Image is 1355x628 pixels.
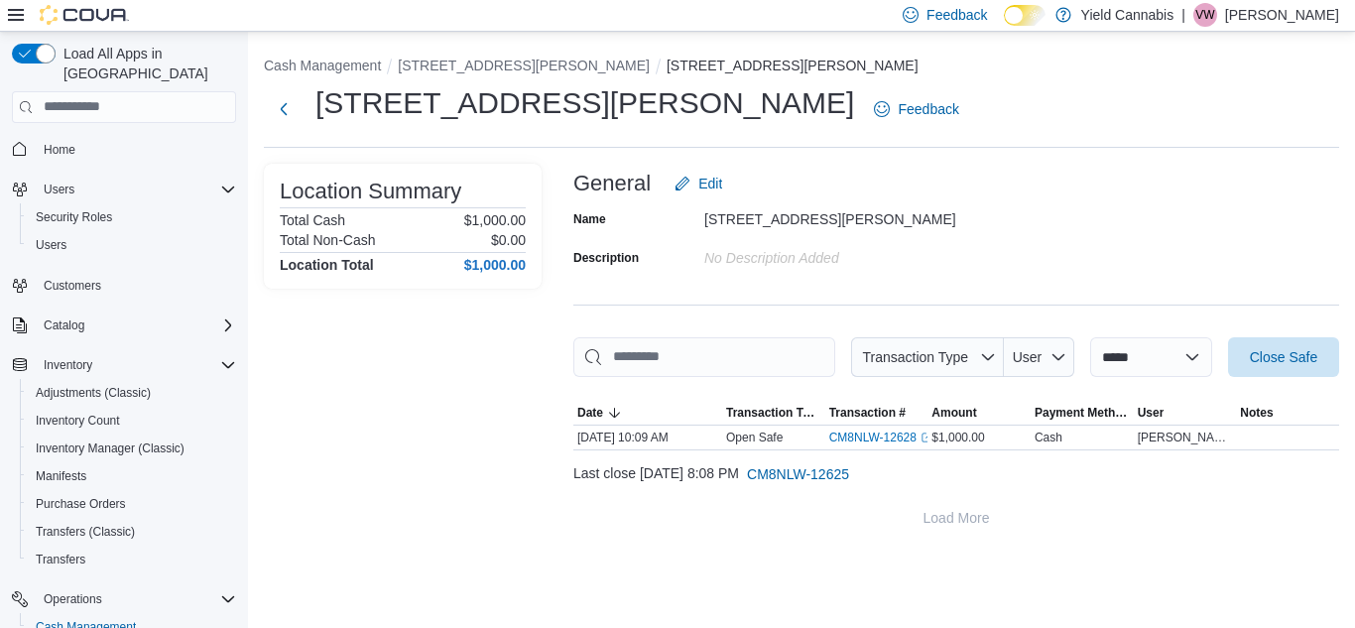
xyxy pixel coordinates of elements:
button: Cash Management [264,58,381,73]
a: CM8NLW-12628External link [829,430,932,445]
a: Purchase Orders [28,492,134,516]
button: Inventory Manager (Classic) [20,435,244,462]
button: Notes [1236,401,1339,425]
div: No Description added [704,242,970,266]
button: Transaction # [825,401,928,425]
button: Purchase Orders [20,490,244,518]
button: Users [36,178,82,201]
label: Description [573,250,639,266]
button: Edit [667,164,730,203]
span: Transfers [36,552,85,567]
span: CM8NLW-12625 [747,464,849,484]
input: This is a search bar. As you type, the results lower in the page will automatically filter. [573,337,835,377]
p: | [1181,3,1185,27]
span: Users [36,178,236,201]
a: Users [28,233,74,257]
a: Transfers (Classic) [28,520,143,544]
span: Users [36,237,66,253]
span: Catalog [44,317,84,333]
span: Feedback [926,5,987,25]
span: Inventory Manager (Classic) [36,440,185,456]
h3: Location Summary [280,180,461,203]
span: Inventory [36,353,236,377]
div: Last close [DATE] 8:08 PM [573,454,1339,494]
p: $1,000.00 [464,212,526,228]
span: Dark Mode [1004,26,1005,27]
a: Home [36,138,83,162]
a: Customers [36,274,109,298]
button: Date [573,401,722,425]
span: Users [44,182,74,197]
div: Vanessa Wilson [1193,3,1217,27]
button: CM8NLW-12625 [739,454,857,494]
img: Cova [40,5,129,25]
span: Transfers [28,548,236,571]
span: Manifests [28,464,236,488]
span: Transaction Type [726,405,821,421]
button: [STREET_ADDRESS][PERSON_NAME] [667,58,919,73]
span: Transaction Type [862,349,968,365]
span: Load More [924,508,990,528]
h3: General [573,172,651,195]
span: Inventory Manager (Classic) [28,437,236,460]
span: User [1013,349,1043,365]
button: Transaction Type [722,401,825,425]
span: User [1138,405,1165,421]
div: [DATE] 10:09 AM [573,426,722,449]
span: Edit [698,174,722,193]
span: Adjustments (Classic) [28,381,236,405]
a: Security Roles [28,205,120,229]
button: Inventory Count [20,407,244,435]
button: User [1004,337,1074,377]
span: Inventory [44,357,92,373]
span: Amount [931,405,976,421]
span: Date [577,405,603,421]
span: [PERSON_NAME] [1138,430,1233,445]
button: Transfers (Classic) [20,518,244,546]
a: Transfers [28,548,93,571]
div: [STREET_ADDRESS][PERSON_NAME] [704,203,970,227]
p: Yield Cannabis [1081,3,1174,27]
span: Transaction # [829,405,906,421]
button: Manifests [20,462,244,490]
span: VW [1195,3,1214,27]
span: Purchase Orders [36,496,126,512]
button: Load More [573,498,1339,538]
button: [STREET_ADDRESS][PERSON_NAME] [398,58,650,73]
button: Transaction Type [851,337,1004,377]
span: Catalog [36,314,236,337]
svg: External link [921,432,932,443]
span: Inventory Count [28,409,236,433]
span: Security Roles [28,205,236,229]
span: Inventory Count [36,413,120,429]
span: $1,000.00 [931,430,984,445]
span: Customers [36,273,236,298]
button: Catalog [36,314,92,337]
span: Load All Apps in [GEOGRAPHIC_DATA] [56,44,236,83]
a: Inventory Manager (Classic) [28,437,192,460]
h4: $1,000.00 [464,257,526,273]
span: Operations [36,587,236,611]
p: [PERSON_NAME] [1225,3,1339,27]
span: Customers [44,278,101,294]
a: Feedback [866,89,966,129]
span: Operations [44,591,102,607]
button: Home [4,135,244,164]
span: Home [36,137,236,162]
button: Security Roles [20,203,244,231]
span: Purchase Orders [28,492,236,516]
button: Payment Methods [1031,401,1134,425]
span: Transfers (Classic) [36,524,135,540]
nav: An example of EuiBreadcrumbs [264,56,1339,79]
button: Amount [927,401,1031,425]
span: Security Roles [36,209,112,225]
a: Inventory Count [28,409,128,433]
button: Operations [36,587,110,611]
h6: Total Cash [280,212,345,228]
button: Catalog [4,312,244,339]
button: Inventory [36,353,100,377]
span: Users [28,233,236,257]
h4: Location Total [280,257,374,273]
button: Users [4,176,244,203]
span: Home [44,142,75,158]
